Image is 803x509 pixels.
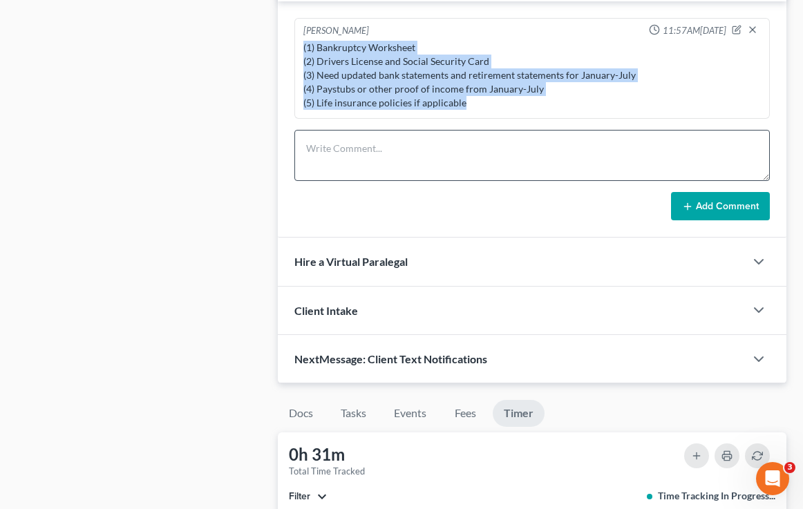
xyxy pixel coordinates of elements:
[278,400,324,427] a: Docs
[663,24,726,37] span: 11:57AM[DATE]
[289,465,365,477] div: Total Time Tracked
[784,462,795,473] span: 3
[303,41,761,110] div: (1) Bankruptcy Worksheet (2) Drivers License and Social Security Card (3) Need updated bank state...
[383,400,437,427] a: Events
[756,462,789,495] iframe: Intercom live chat
[647,489,775,503] div: Time Tracking In Progress...
[294,255,408,268] span: Hire a Virtual Paralegal
[294,352,487,365] span: NextMessage: Client Text Notifications
[303,24,369,38] div: [PERSON_NAME]
[294,304,358,317] span: Client Intake
[671,192,770,221] button: Add Comment
[289,490,310,502] span: Filter
[330,400,377,427] a: Tasks
[289,443,365,465] div: 0h 31m
[289,492,327,501] button: Filter
[443,400,487,427] a: Fees
[493,400,545,427] a: Timer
